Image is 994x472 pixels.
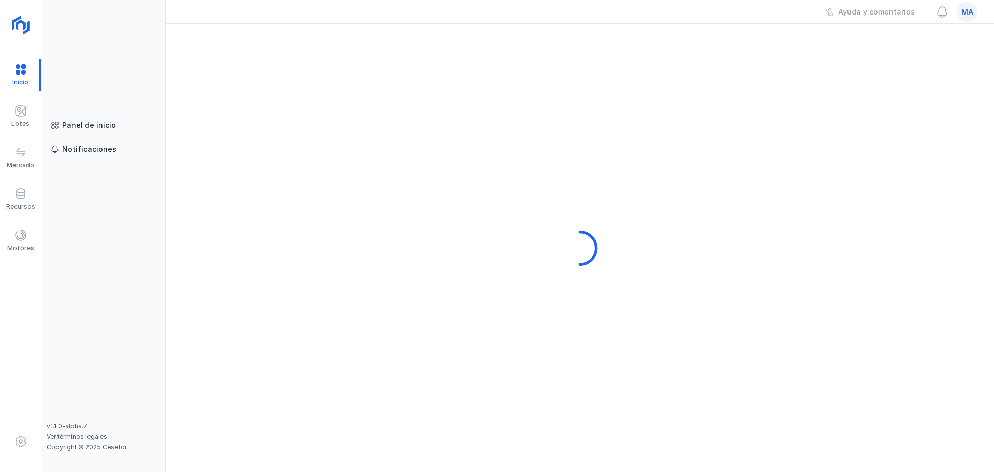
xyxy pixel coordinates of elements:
div: Copyright © 2025 Cesefor [47,443,160,451]
div: Motores [7,244,34,252]
div: v1.1.0-alpha.7 [47,422,160,431]
div: Panel de inicio [62,120,116,131]
div: Recursos [6,203,35,211]
div: Notificaciones [62,144,116,154]
div: Mercado [7,161,34,169]
a: Notificaciones [47,140,160,159]
button: Ayuda y comentarios [819,3,922,21]
div: Lotes [11,120,30,128]
img: logoRight.svg [8,12,34,38]
a: Panel de inicio [47,116,160,135]
span: ma [961,7,973,17]
div: Ayuda y comentarios [838,7,915,17]
a: Ver términos legales [47,433,107,440]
